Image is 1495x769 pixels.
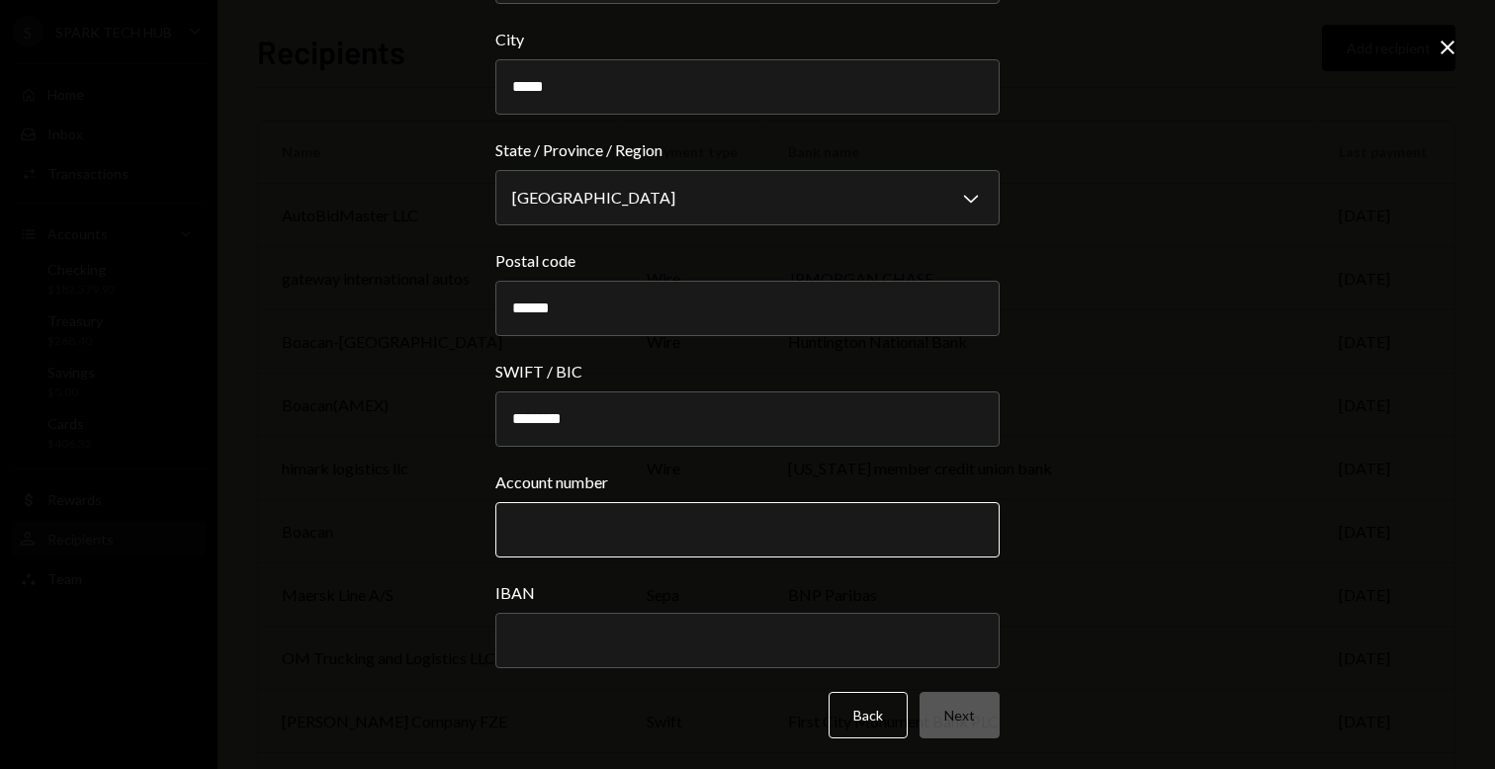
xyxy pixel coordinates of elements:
button: State / Province / Region [495,170,1000,225]
label: City [495,28,1000,51]
label: Postal code [495,249,1000,273]
label: Account number [495,470,1000,494]
label: IBAN [495,581,1000,605]
label: SWIFT / BIC [495,360,1000,384]
button: Back [829,692,908,738]
label: State / Province / Region [495,138,1000,162]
